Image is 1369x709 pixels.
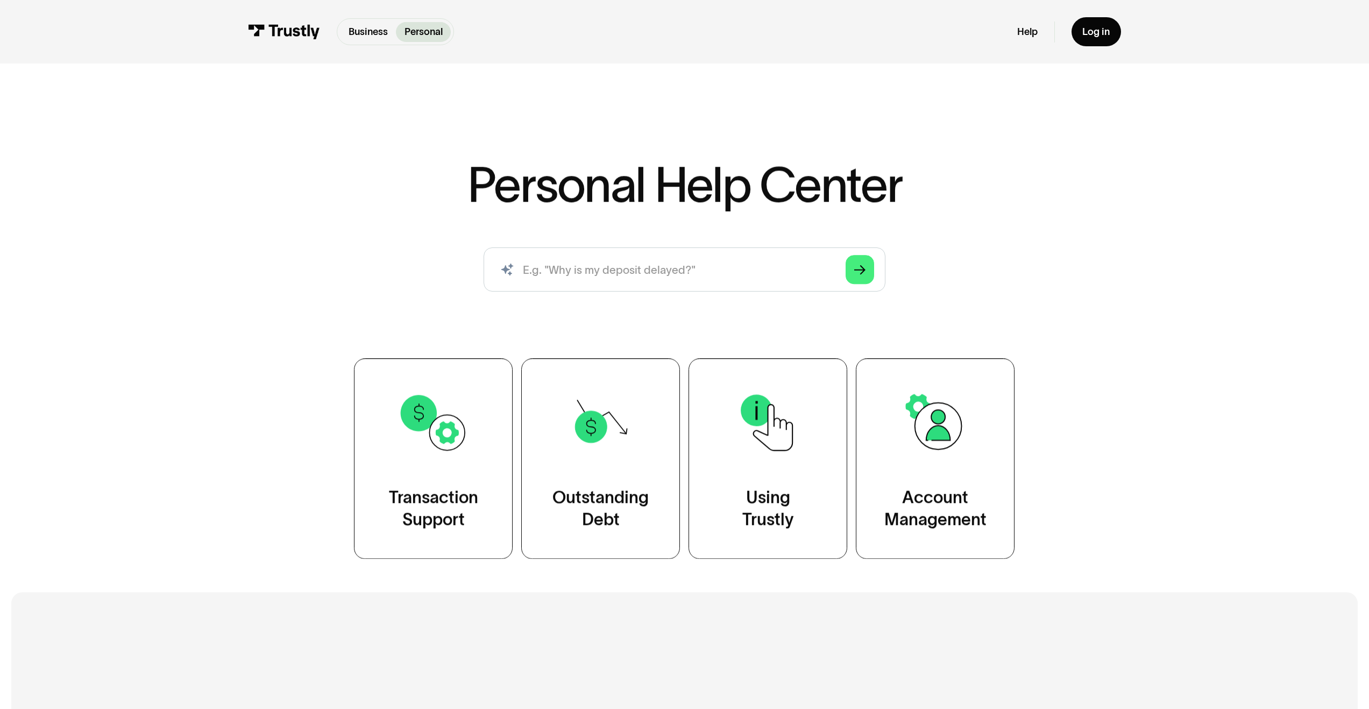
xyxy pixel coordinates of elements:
[349,25,388,39] p: Business
[389,486,478,530] div: Transaction Support
[248,24,320,39] img: Trustly Logo
[1082,26,1110,38] div: Log in
[552,486,649,530] div: Outstanding Debt
[467,160,902,209] h1: Personal Help Center
[484,247,885,292] form: Search
[396,22,451,42] a: Personal
[354,358,513,559] a: TransactionSupport
[884,486,987,530] div: Account Management
[1017,26,1038,38] a: Help
[742,486,793,530] div: Using Trustly
[1072,17,1121,46] a: Log in
[689,358,847,559] a: UsingTrustly
[340,22,396,42] a: Business
[521,358,680,559] a: OutstandingDebt
[856,358,1015,559] a: AccountManagement
[405,25,443,39] p: Personal
[484,247,885,292] input: search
